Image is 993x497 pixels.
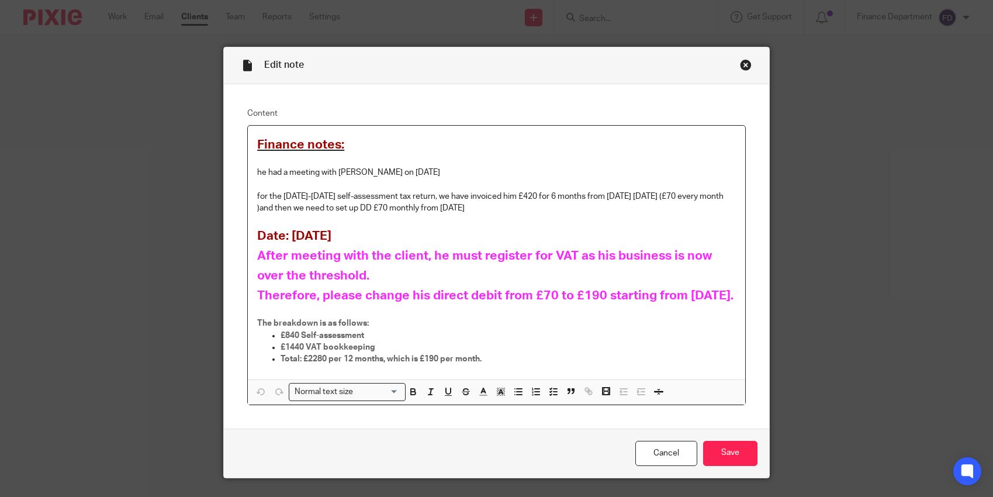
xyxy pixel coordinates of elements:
[635,441,697,466] a: Cancel
[257,319,369,327] span: The breakdown is as follows:
[281,355,482,363] span: Total: £2280 per 12 months, which is £190 per month.
[257,167,735,178] p: he had a meeting with [PERSON_NAME] on [DATE]
[740,59,752,71] div: Close this dialog window
[257,250,715,282] span: After meeting with the client, he must register for VAT as his business is now over the threshold.
[357,386,399,398] input: Search for option
[703,441,757,466] input: Save
[257,139,344,151] span: Finance notes:
[247,108,745,119] label: Content
[257,289,733,302] span: Therefore, please change his direct debit from £70 to £190 starting from [DATE].
[292,386,355,398] span: Normal text size
[289,383,406,401] div: Search for option
[257,230,331,242] span: Date: [DATE]
[281,343,375,351] span: £1440 VAT bookkeeping
[257,191,735,215] p: for the [DATE]-[DATE] self-assessment tax return, we have invoiced him £420 for 6 months from [DA...
[281,332,364,340] span: £840 Self-assessment
[264,60,304,70] span: Edit note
